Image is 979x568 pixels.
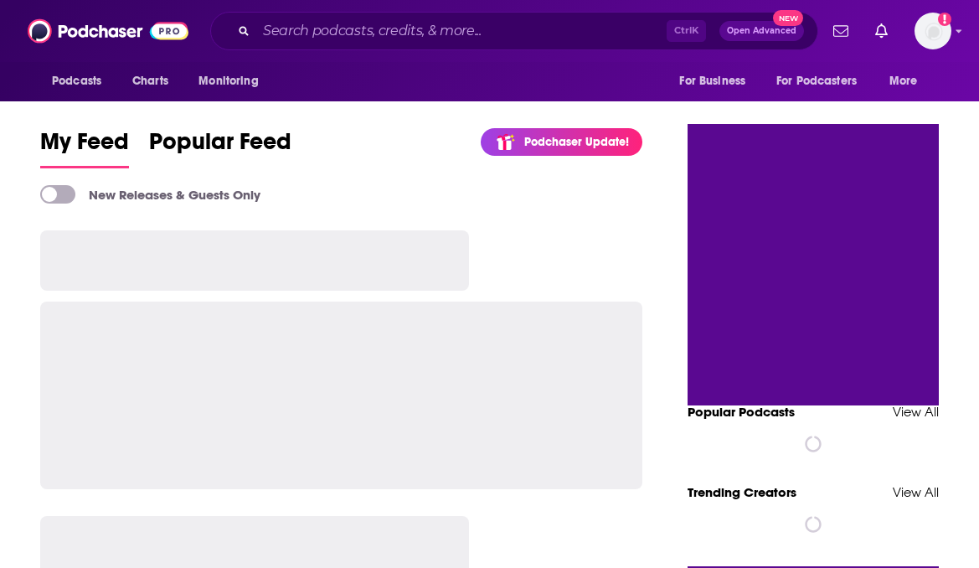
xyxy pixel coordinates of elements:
[40,65,123,97] button: open menu
[688,484,796,500] a: Trending Creators
[893,484,939,500] a: View All
[667,20,706,42] span: Ctrl K
[149,127,291,168] a: Popular Feed
[938,13,951,26] svg: Add a profile image
[765,65,881,97] button: open menu
[40,127,129,168] a: My Feed
[868,17,894,45] a: Show notifications dropdown
[915,13,951,49] img: User Profile
[776,70,857,93] span: For Podcasters
[40,127,129,166] span: My Feed
[915,13,951,49] span: Logged in as kkneafsey
[878,65,939,97] button: open menu
[679,70,745,93] span: For Business
[893,404,939,420] a: View All
[524,135,629,149] p: Podchaser Update!
[727,27,796,35] span: Open Advanced
[889,70,918,93] span: More
[915,13,951,49] button: Show profile menu
[187,65,280,97] button: open menu
[149,127,291,166] span: Popular Feed
[52,70,101,93] span: Podcasts
[827,17,855,45] a: Show notifications dropdown
[40,185,260,204] a: New Releases & Guests Only
[688,404,795,420] a: Popular Podcasts
[132,70,168,93] span: Charts
[719,21,804,41] button: Open AdvancedNew
[773,10,803,26] span: New
[198,70,258,93] span: Monitoring
[121,65,178,97] a: Charts
[210,12,818,50] div: Search podcasts, credits, & more...
[667,65,766,97] button: open menu
[28,15,188,47] img: Podchaser - Follow, Share and Rate Podcasts
[256,18,667,44] input: Search podcasts, credits, & more...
